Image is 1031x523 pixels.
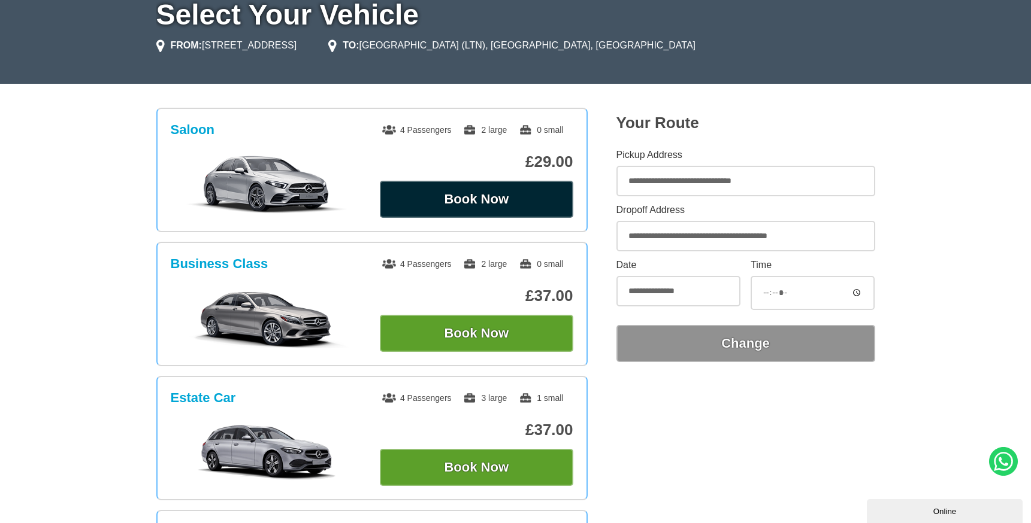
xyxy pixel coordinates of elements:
[343,40,359,50] strong: TO:
[616,114,875,132] h2: Your Route
[616,205,875,215] label: Dropoff Address
[382,259,452,269] span: 4 Passengers
[519,125,563,135] span: 0 small
[616,150,875,160] label: Pickup Address
[616,325,875,362] button: Change
[177,154,357,214] img: Saloon
[463,259,507,269] span: 2 large
[171,40,202,50] strong: FROM:
[382,125,452,135] span: 4 Passengers
[380,449,573,486] button: Book Now
[171,122,214,138] h3: Saloon
[156,1,875,29] h1: Select Your Vehicle
[380,287,573,305] p: £37.00
[177,422,357,482] img: Estate Car
[171,256,268,272] h3: Business Class
[463,125,507,135] span: 2 large
[380,421,573,439] p: £37.00
[616,260,740,270] label: Date
[519,259,563,269] span: 0 small
[380,153,573,171] p: £29.00
[177,288,357,348] img: Business Class
[867,497,1025,523] iframe: chat widget
[156,38,297,53] li: [STREET_ADDRESS]
[380,315,573,352] button: Book Now
[751,260,875,270] label: Time
[519,393,563,403] span: 1 small
[382,393,452,403] span: 4 Passengers
[463,393,507,403] span: 3 large
[328,38,696,53] li: [GEOGRAPHIC_DATA] (LTN), [GEOGRAPHIC_DATA], [GEOGRAPHIC_DATA]
[171,390,236,406] h3: Estate Car
[380,181,573,218] button: Book Now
